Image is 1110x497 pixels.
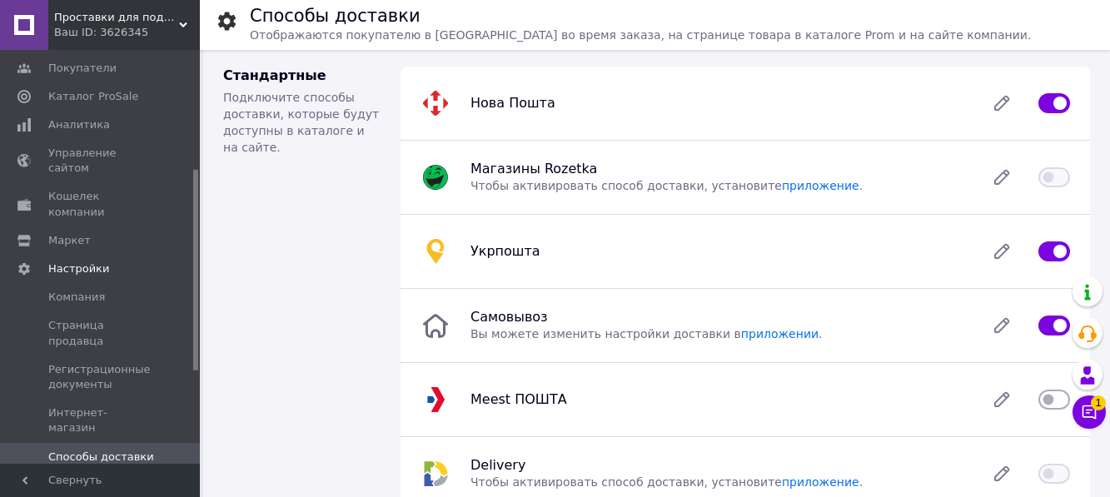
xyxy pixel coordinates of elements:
span: Delivery [470,457,525,473]
span: Отображаются покупателю в [GEOGRAPHIC_DATA] во время заказа, на странице товара в каталоге Prom и... [250,28,1031,42]
span: Маркет [48,233,91,248]
span: Нова Пошта [470,95,555,111]
span: Кошелек компании [48,189,154,219]
span: Способы доставки [48,450,154,465]
span: Чтобы активировать способ доставки, установите . [470,475,863,489]
span: Укрпошта [470,243,540,259]
span: Самовывоз [470,309,548,325]
span: Подключите способы доставки, которые будут доступны в каталоге и на сайте. [223,91,379,154]
span: 1 [1091,395,1106,410]
span: Каталог ProSale [48,89,138,104]
button: Чат с покупателем1 [1073,395,1106,429]
span: Покупатели [48,61,117,76]
a: приложении [741,327,819,340]
div: Ваш ID: 3626345 [54,25,200,40]
span: Стандартные [223,67,326,83]
span: Управление сайтом [48,146,154,176]
span: Компания [48,290,105,305]
a: приложение [782,179,859,192]
span: Проставки для поднятия клиренса [54,10,179,25]
span: Настройки [48,261,109,276]
span: Аналитика [48,117,110,132]
span: Чтобы активировать способ доставки, установите . [470,179,863,192]
span: Интернет-магазин [48,405,154,435]
span: Магазины Rozetka [470,161,597,176]
a: приложение [782,475,859,489]
span: Страница продавца [48,318,154,348]
span: Регистрационные документы [48,362,154,392]
h1: Способы доставки [250,6,421,26]
span: Вы можете изменить настройки доставки в . [470,327,823,340]
span: Meest ПОШТА [470,391,567,407]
